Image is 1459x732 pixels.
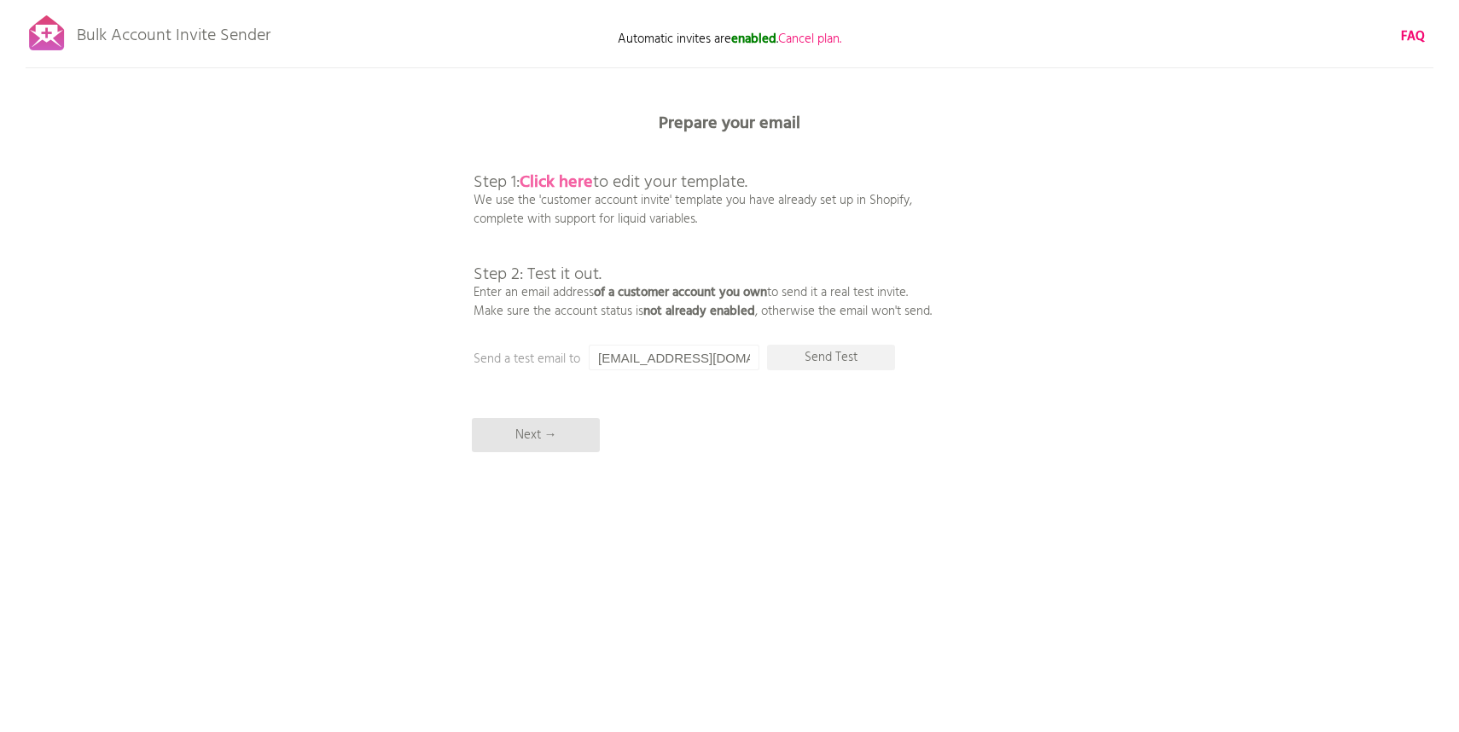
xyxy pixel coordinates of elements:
[659,110,800,137] b: Prepare your email
[474,169,747,196] span: Step 1: to edit your template.
[472,418,600,452] p: Next →
[594,282,767,303] b: of a customer account you own
[520,169,593,196] a: Click here
[767,345,895,370] p: Send Test
[1401,26,1425,47] b: FAQ
[731,29,776,49] b: enabled
[643,301,755,322] b: not already enabled
[474,137,932,321] p: We use the 'customer account invite' template you have already set up in Shopify, complete with s...
[474,261,602,288] span: Step 2: Test it out.
[77,10,270,53] p: Bulk Account Invite Sender
[778,29,841,49] span: Cancel plan.
[559,30,900,49] p: Automatic invites are .
[474,350,815,369] p: Send a test email to
[1401,27,1425,46] a: FAQ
